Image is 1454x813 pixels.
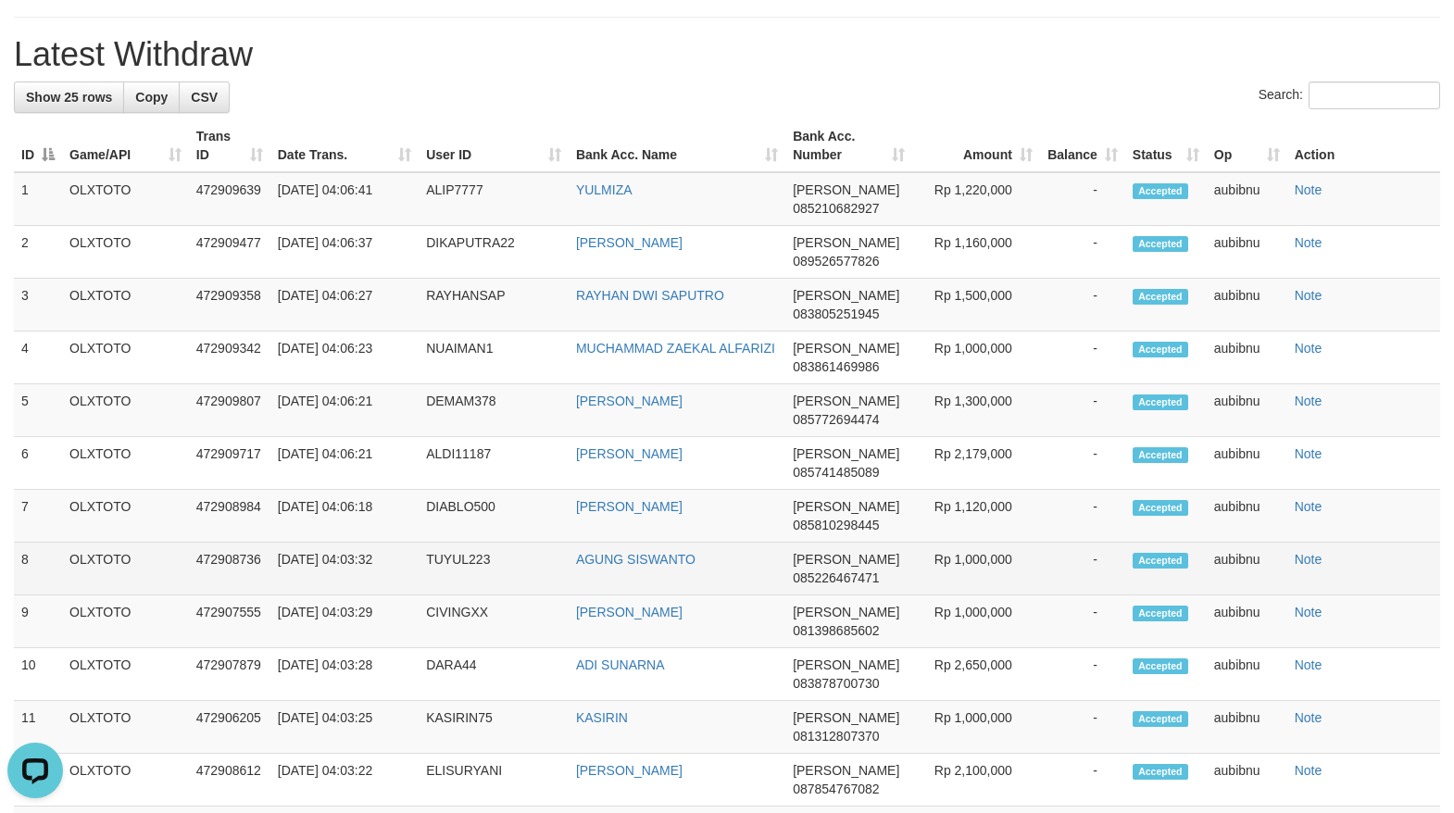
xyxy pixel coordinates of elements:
td: aubibnu [1207,226,1287,279]
a: Note [1295,552,1322,567]
td: - [1040,701,1125,754]
a: ADI SUNARNA [576,657,665,672]
td: ALIP7777 [419,172,569,226]
td: - [1040,543,1125,595]
td: Rp 1,300,000 [912,384,1040,437]
td: 472906205 [189,701,270,754]
span: Copy 085741485089 to clipboard [793,465,879,480]
td: 2 [14,226,62,279]
td: [DATE] 04:06:41 [270,172,419,226]
td: aubibnu [1207,384,1287,437]
td: [DATE] 04:06:18 [270,490,419,543]
td: Rp 2,179,000 [912,437,1040,490]
td: [DATE] 04:03:29 [270,595,419,648]
a: [PERSON_NAME] [576,605,683,619]
td: Rp 1,160,000 [912,226,1040,279]
td: CIVINGXX [419,595,569,648]
td: - [1040,226,1125,279]
span: Accepted [1133,447,1188,463]
td: aubibnu [1207,595,1287,648]
td: 4 [14,331,62,384]
a: RAYHAN DWI SAPUTRO [576,288,724,303]
td: - [1040,437,1125,490]
td: OLXTOTO [62,595,189,648]
span: [PERSON_NAME] [793,341,899,356]
a: Note [1295,605,1322,619]
td: OLXTOTO [62,701,189,754]
a: [PERSON_NAME] [576,763,683,778]
span: Accepted [1133,711,1188,727]
td: 8 [14,543,62,595]
span: Copy [135,90,168,105]
th: Date Trans.: activate to sort column ascending [270,119,419,172]
span: Accepted [1133,553,1188,569]
span: [PERSON_NAME] [793,763,899,778]
span: Accepted [1133,183,1188,199]
span: Copy 083805251945 to clipboard [793,306,879,321]
a: Note [1295,394,1322,408]
td: [DATE] 04:03:22 [270,754,419,807]
span: Copy 085772694474 to clipboard [793,412,879,427]
a: YULMIZA [576,182,633,197]
a: KASIRIN [576,710,628,725]
th: Op: activate to sort column ascending [1207,119,1287,172]
span: Copy 085210682927 to clipboard [793,201,879,216]
a: Note [1295,235,1322,250]
td: - [1040,172,1125,226]
a: [PERSON_NAME] [576,394,683,408]
td: Rp 1,000,000 [912,331,1040,384]
th: Bank Acc. Number: activate to sort column ascending [785,119,912,172]
td: OLXTOTO [62,172,189,226]
span: Accepted [1133,500,1188,516]
td: Rp 2,100,000 [912,754,1040,807]
th: ID: activate to sort column descending [14,119,62,172]
span: [PERSON_NAME] [793,182,899,197]
td: DIKAPUTRA22 [419,226,569,279]
span: Copy 085226467471 to clipboard [793,570,879,585]
td: - [1040,648,1125,701]
span: Accepted [1133,289,1188,305]
a: Note [1295,446,1322,461]
label: Search: [1259,81,1440,109]
td: TUYUL223 [419,543,569,595]
td: aubibnu [1207,331,1287,384]
a: [PERSON_NAME] [576,446,683,461]
td: - [1040,384,1125,437]
a: Note [1295,499,1322,514]
td: Rp 1,500,000 [912,279,1040,331]
td: Rp 1,220,000 [912,172,1040,226]
td: 3 [14,279,62,331]
td: OLXTOTO [62,543,189,595]
a: AGUNG SISWANTO [576,552,696,567]
td: aubibnu [1207,754,1287,807]
td: Rp 1,000,000 [912,595,1040,648]
td: 472907879 [189,648,270,701]
td: Rp 1,120,000 [912,490,1040,543]
td: NUAIMAN1 [419,331,569,384]
span: Copy 085810298445 to clipboard [793,518,879,532]
a: [PERSON_NAME] [576,235,683,250]
td: [DATE] 04:06:21 [270,437,419,490]
span: Copy 087854767082 to clipboard [793,782,879,796]
button: Open LiveChat chat widget [7,7,63,63]
span: Accepted [1133,394,1188,410]
td: 472907555 [189,595,270,648]
span: [PERSON_NAME] [793,235,899,250]
td: [DATE] 04:06:37 [270,226,419,279]
td: [DATE] 04:06:23 [270,331,419,384]
td: [DATE] 04:06:21 [270,384,419,437]
a: Show 25 rows [14,81,124,113]
td: 9 [14,595,62,648]
td: 1 [14,172,62,226]
a: Copy [123,81,180,113]
td: - [1040,490,1125,543]
td: OLXTOTO [62,226,189,279]
td: [DATE] 04:03:25 [270,701,419,754]
td: 472909807 [189,384,270,437]
span: [PERSON_NAME] [793,394,899,408]
th: Bank Acc. Name: activate to sort column ascending [569,119,785,172]
td: OLXTOTO [62,648,189,701]
span: Accepted [1133,764,1188,780]
h1: Latest Withdraw [14,36,1440,73]
span: Copy 089526577826 to clipboard [793,254,879,269]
